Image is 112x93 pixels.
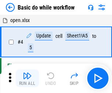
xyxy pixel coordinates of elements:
img: Back [6,3,15,12]
div: Update [35,32,53,40]
img: Skip [70,71,79,80]
span: # 4 [18,39,23,45]
div: to [92,33,96,39]
img: Main button [92,72,104,84]
div: Sheet1!A5 [65,32,89,40]
span: open.xlsx [10,17,30,23]
img: Support [88,4,94,10]
div: Run All [19,81,36,86]
div: Skip [70,81,79,86]
div: 5 [28,43,33,52]
div: cell [55,33,62,39]
button: Run All [15,69,39,87]
div: Basic do while workflow [18,4,75,11]
img: Run All [23,71,32,80]
img: Settings menu [97,3,106,12]
button: Skip [62,69,86,87]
